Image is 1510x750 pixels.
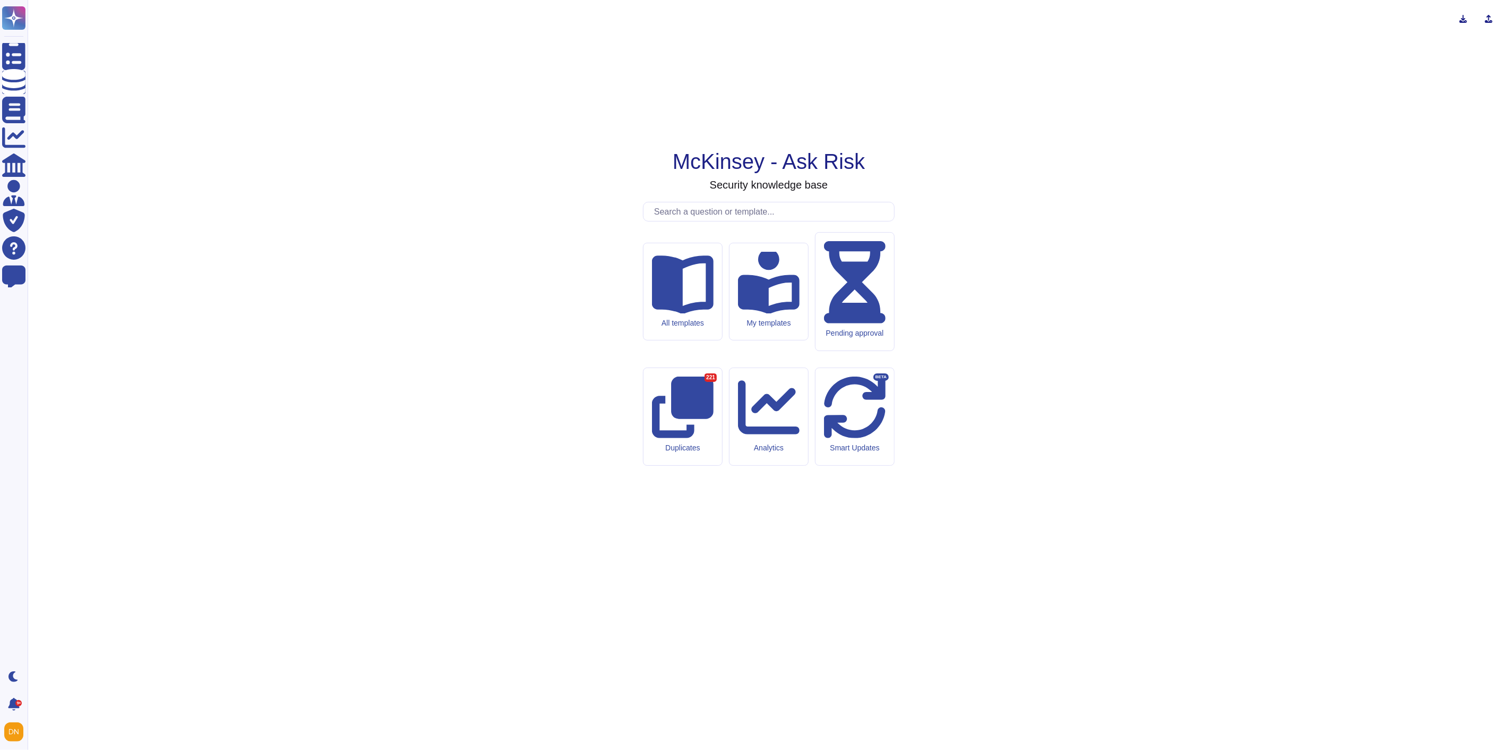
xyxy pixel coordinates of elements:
[705,373,717,382] div: 221
[652,319,714,328] div: All templates
[649,202,894,221] input: Search a question or template...
[15,700,22,706] div: 9+
[2,720,31,744] button: user
[673,149,865,174] h1: McKinsey - Ask Risk
[824,444,886,453] div: Smart Updates
[824,329,886,338] div: Pending approval
[710,178,828,191] h3: Security knowledge base
[4,722,23,742] img: user
[738,319,800,328] div: My templates
[738,444,800,453] div: Analytics
[873,373,889,381] div: BETA
[652,444,714,453] div: Duplicates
